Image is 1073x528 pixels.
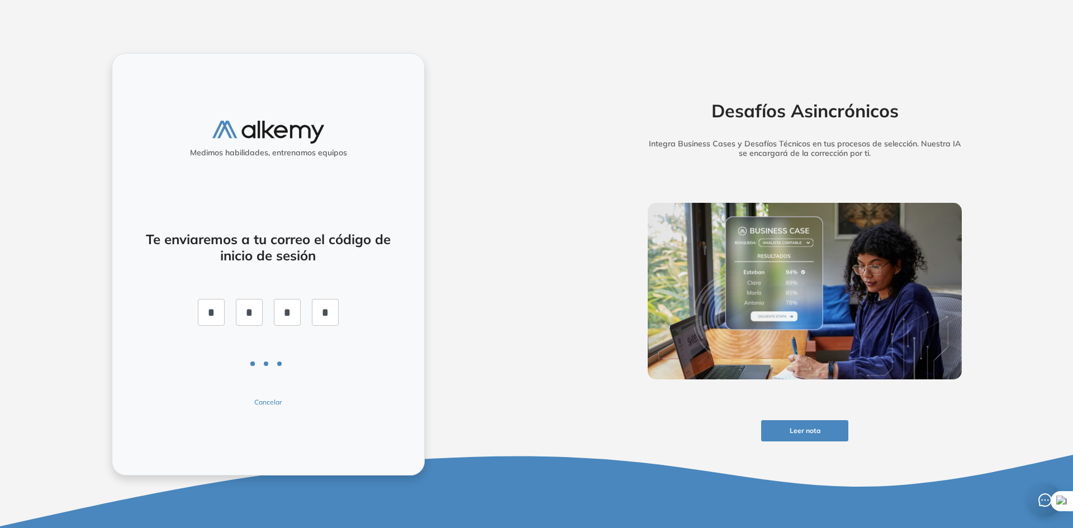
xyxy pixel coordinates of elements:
[1038,493,1052,507] span: message
[142,231,395,264] h4: Te enviaremos a tu correo el código de inicio de sesión
[761,420,848,442] button: Leer nota
[117,148,420,158] h5: Medimos habilidades, entrenamos equipos
[212,121,324,144] img: logo-alkemy
[630,139,979,158] h5: Integra Business Cases y Desafíos Técnicos en tus procesos de selección. Nuestra IA se encargará ...
[648,203,962,379] img: img-more-info
[200,397,336,407] button: Cancelar
[630,100,979,121] h2: Desafíos Asincrónicos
